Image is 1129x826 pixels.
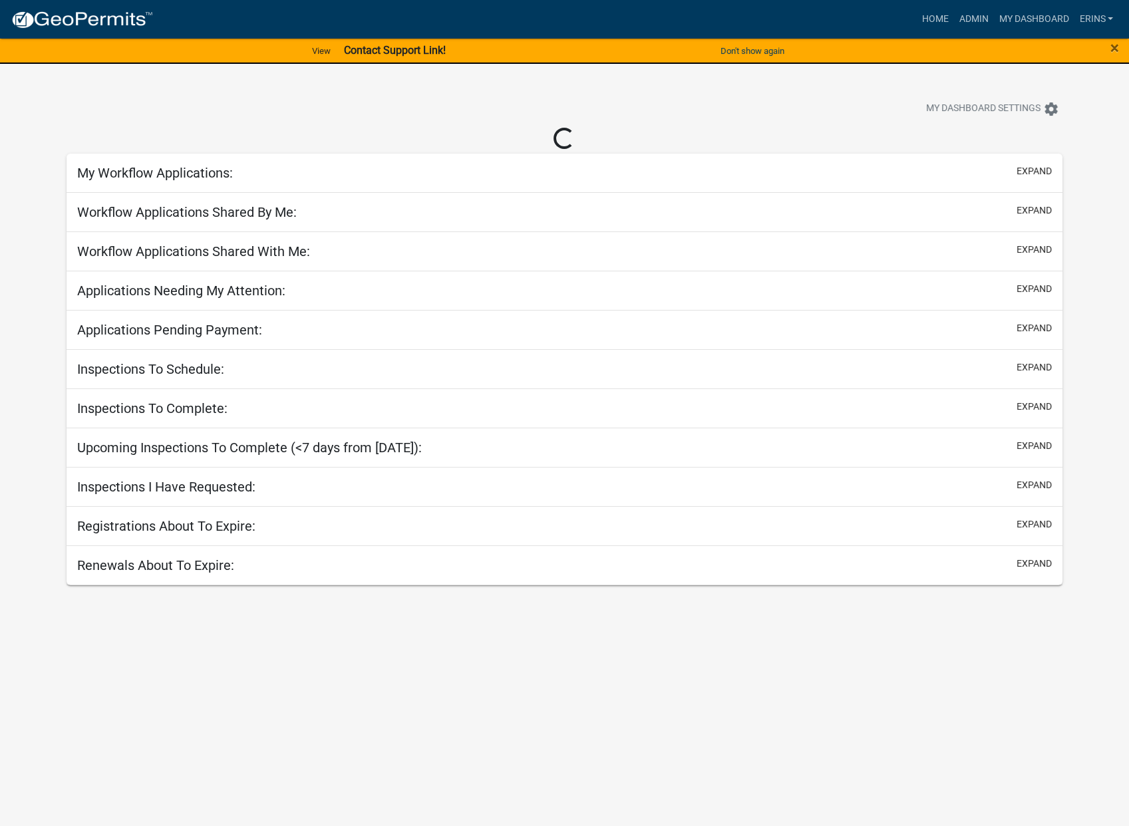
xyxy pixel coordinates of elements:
[1017,204,1052,217] button: expand
[1017,439,1052,453] button: expand
[1043,101,1059,117] i: settings
[77,283,285,299] h5: Applications Needing My Attention:
[344,44,446,57] strong: Contact Support Link!
[1017,164,1052,178] button: expand
[1017,557,1052,571] button: expand
[1017,321,1052,335] button: expand
[77,400,228,416] h5: Inspections To Complete:
[77,361,224,377] h5: Inspections To Schedule:
[1110,39,1119,57] span: ×
[77,557,234,573] h5: Renewals About To Expire:
[1017,282,1052,296] button: expand
[77,479,255,495] h5: Inspections I Have Requested:
[1017,400,1052,414] button: expand
[307,40,336,62] a: View
[1017,360,1052,374] button: expand
[77,165,233,181] h5: My Workflow Applications:
[926,101,1041,117] span: My Dashboard Settings
[77,322,262,338] h5: Applications Pending Payment:
[1074,7,1118,32] a: erins
[993,7,1074,32] a: My Dashboard
[77,243,310,259] h5: Workflow Applications Shared With Me:
[1110,40,1119,56] button: Close
[715,40,790,62] button: Don't show again
[77,204,297,220] h5: Workflow Applications Shared By Me:
[1017,517,1052,531] button: expand
[953,7,993,32] a: Admin
[916,7,953,32] a: Home
[77,440,422,456] h5: Upcoming Inspections To Complete (<7 days from [DATE]):
[77,518,255,534] h5: Registrations About To Expire:
[1017,243,1052,257] button: expand
[915,96,1070,122] button: My Dashboard Settingssettings
[1017,478,1052,492] button: expand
